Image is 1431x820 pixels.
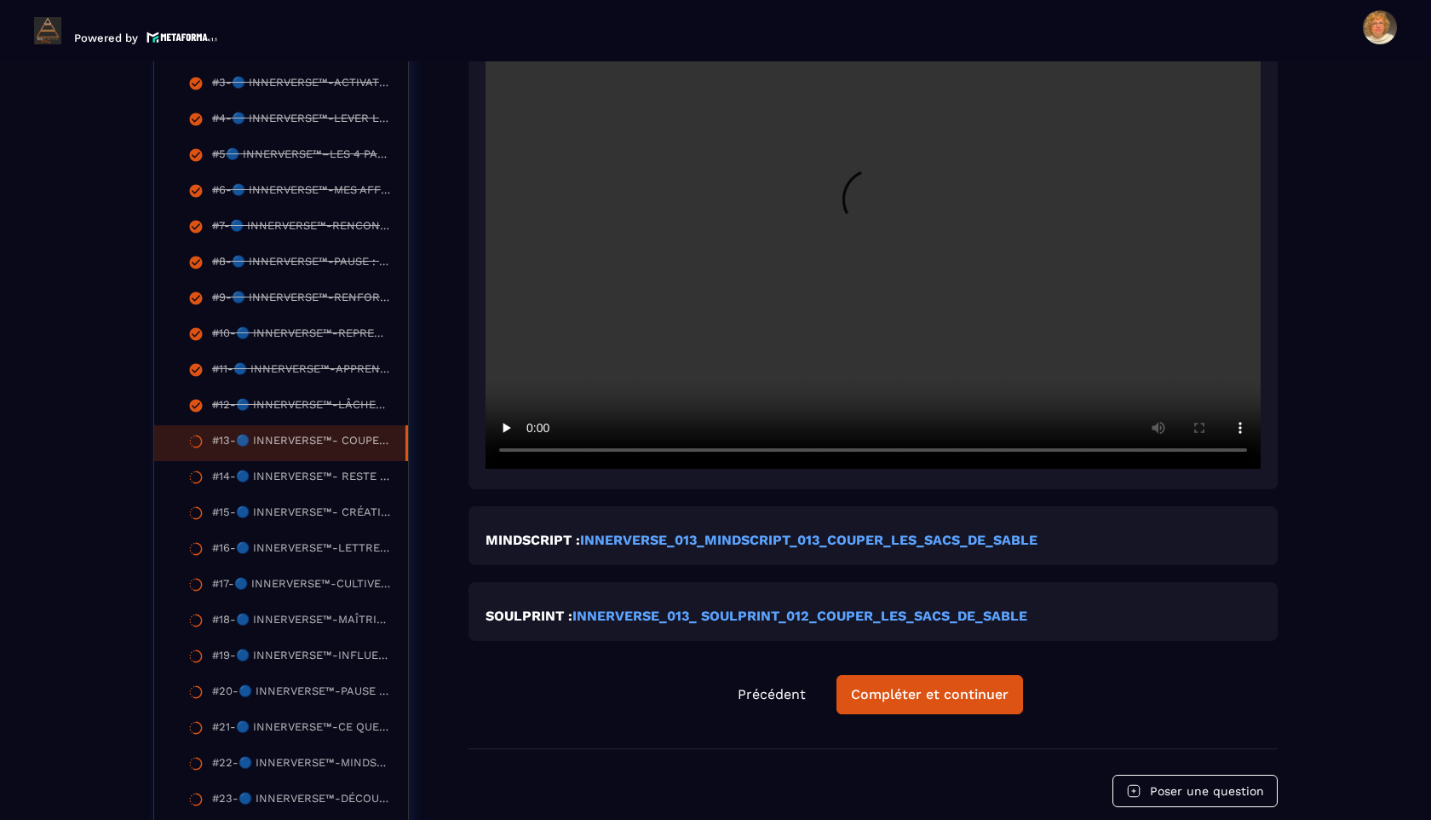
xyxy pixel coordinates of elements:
[212,291,391,309] div: #9-🔵 INNERVERSE™-RENFORCE TON MINDSET
[34,17,61,44] img: logo-branding
[212,112,391,130] div: #4-🔵 INNERVERSE™-LEVER LES VOILES INTÉRIEURS
[212,326,391,345] div: #10-🔵 INNERVERSE™-REPRENDS TON POUVOIR
[212,255,391,274] div: #8-🔵 INNERVERSE™-PAUSE : TU VIENS D’ACTIVER TON NOUVEAU CYCLE
[212,613,391,632] div: #18-🔵 INNERVERSE™-MAÎTRISER VOE ÉMOTIONS
[212,792,391,811] div: #23-🔵 INNERVERSE™-DÉCOUVRIR MES COMPORTEMENTS
[212,505,391,524] div: #15-🔵 INNERVERSE™- CRÉATION DE TREMPLINS
[212,147,391,166] div: #5🔵 INNERVERSE™–LES 4 PALIERS VERS TA PRISE DE CONSCIENCE RÉUSSIE
[851,686,1009,703] div: Compléter et continuer
[486,532,580,548] strong: MINDSCRIPT :
[212,398,391,417] div: #12-🔵 INNERVERSE™-LÂCHER-PRISE
[212,649,391,667] div: #19-🔵 INNERVERSE™-INFLUENCE DES ÉMOTIONS SUR L'ACTION
[212,434,388,453] div: #13-🔵 INNERVERSE™- COUPER LES SACS DE SABLE
[212,76,391,95] div: #3-🔵 INNERVERSE™-ACTIVATION PUISSANTE
[212,470,391,488] div: #14-🔵 INNERVERSE™- RESTE TOI-MÊME
[212,684,391,703] div: #20-🔵 INNERVERSE™-PAUSE DE RECONNAISSANCE ET RESET ENERGETIQUE
[212,362,391,381] div: #11-🔵 INNERVERSE™-APPRENDS À DIRE NON
[580,532,1037,548] a: INNERVERSE_013_MINDSCRIPT_013_COUPER_LES_SACS_DE_SABLE
[212,720,391,739] div: #21-🔵 INNERVERSE™-CE QUE TU ATTIRES
[212,577,391,596] div: #17-🔵 INNERVERSE™-CULTIVEZ UN MINDSET POSITIF
[724,676,819,713] button: Précédent
[212,756,391,775] div: #22-🔵 INNERVERSE™-MINDSET IDÉAL
[212,541,391,560] div: #16-🔵 INNERVERSE™-LETTRE DE COLÈRE
[572,608,1027,624] a: INNERVERSE_013_ SOULPRINT_012_COUPER_LES_SACS_DE_SABLE
[212,219,391,238] div: #7-🔵 INNERVERSE™-RENCONTRE AVEC TON ENFANT INTÉRIEUR.
[836,675,1023,714] button: Compléter et continuer
[1112,775,1278,807] button: Poser une question
[147,30,218,44] img: logo
[74,32,138,44] p: Powered by
[486,608,572,624] strong: SOULPRINT :
[212,183,391,202] div: #6-🔵 INNERVERSE™-MES AFFIRMATIONS POSITIVES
